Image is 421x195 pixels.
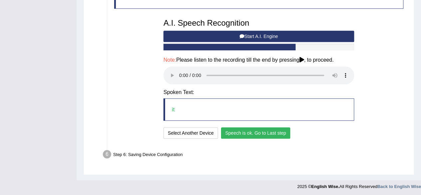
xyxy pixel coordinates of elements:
[163,57,354,63] h4: Please listen to the recording till the end by pressing , to proceed.
[311,184,339,189] strong: English Wise.
[377,184,421,189] a: Back to English Wise
[163,19,354,27] h3: A.I. Speech Recognition
[297,180,421,190] div: 2025 © All Rights Reserved
[163,89,354,95] h4: Spoken Text:
[163,57,176,63] span: Note:
[100,148,411,163] div: Step 6: Saving Device Configuration
[163,98,354,121] blockquote: it
[163,31,354,42] button: Start A.I. Engine
[221,127,291,139] button: Speech is ok. Go to Last step
[163,127,218,139] button: Select Another Device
